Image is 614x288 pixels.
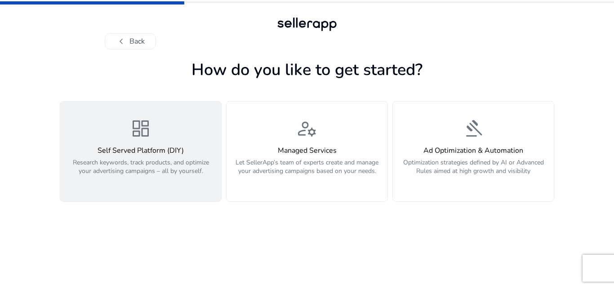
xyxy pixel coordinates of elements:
button: chevron_leftBack [105,33,156,49]
h4: Managed Services [232,146,382,155]
p: Research keywords, track products, and optimize your advertising campaigns – all by yourself. [66,158,216,185]
span: chevron_left [116,36,127,47]
button: gavelAd Optimization & AutomationOptimization strategies defined by AI or Advanced Rules aimed at... [392,101,554,202]
p: Let SellerApp’s team of experts create and manage your advertising campaigns based on your needs. [232,158,382,185]
span: dashboard [130,118,151,139]
button: dashboardSelf Served Platform (DIY)Research keywords, track products, and optimize your advertisi... [60,101,222,202]
h4: Ad Optimization & Automation [398,146,548,155]
p: Optimization strategies defined by AI or Advanced Rules aimed at high growth and visibility [398,158,548,185]
span: manage_accounts [296,118,318,139]
span: gavel [463,118,484,139]
button: manage_accountsManaged ServicesLet SellerApp’s team of experts create and manage your advertising... [226,101,388,202]
h1: How do you like to get started? [60,60,554,80]
h4: Self Served Platform (DIY) [66,146,216,155]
